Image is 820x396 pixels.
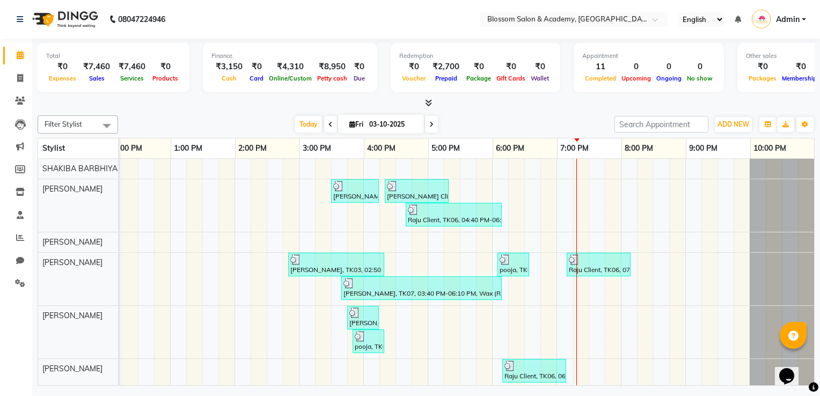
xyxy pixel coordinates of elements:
img: Admin [752,10,771,28]
div: pooja, TK08, 06:05 PM-06:35 PM, Threading - Eyebrow [499,254,528,275]
span: No show [684,75,715,82]
span: SHAKIBA BARBHIYA [42,164,118,173]
span: Prepaid [433,75,460,82]
div: ₹8,950 [314,61,350,73]
span: [PERSON_NAME] [42,258,102,267]
a: 5:00 PM [429,141,463,156]
a: 12:00 PM [107,141,145,156]
span: [PERSON_NAME] [42,364,102,373]
span: Wallet [528,75,552,82]
a: 10:00 PM [751,141,789,156]
div: ₹7,460 [79,61,114,73]
div: Total [46,52,181,61]
div: [PERSON_NAME], TK03, 02:50 PM-04:20 PM, Wax (Rica) - Half Legs,Threading - Eyebrow,Wax (Beed) - U... [289,254,383,275]
a: 3:00 PM [300,141,334,156]
span: Products [150,75,181,82]
b: 08047224946 [118,4,165,34]
span: Card [247,75,266,82]
a: 6:00 PM [493,141,527,156]
iframe: chat widget [775,353,809,385]
div: ₹0 [247,61,266,73]
span: Ongoing [654,75,684,82]
div: Raju Client, TK06, 07:10 PM-08:10 PM, Clean Ups - Hydra [568,254,629,275]
span: [PERSON_NAME] [42,311,102,320]
div: ₹3,150 [211,61,247,73]
a: 1:00 PM [171,141,205,156]
span: Upcoming [619,75,654,82]
span: [PERSON_NAME] [42,184,102,194]
span: Expenses [46,75,79,82]
div: ₹0 [746,61,779,73]
div: 0 [619,61,654,73]
span: Petty cash [314,75,350,82]
span: Today [295,116,322,133]
div: [PERSON_NAME] Client, TK05, 04:20 PM-05:20 PM, Hair Rituals - Moroccan Spa [386,181,448,201]
span: Admin [776,14,800,25]
input: 2025-10-03 [366,116,420,133]
span: Online/Custom [266,75,314,82]
div: Appointment [582,52,715,61]
span: Gift Cards [494,75,528,82]
a: 8:00 PM [622,141,656,156]
span: Completed [582,75,619,82]
span: Services [118,75,147,82]
span: Packages [746,75,779,82]
a: 2:00 PM [236,141,269,156]
span: ADD NEW [717,120,749,128]
div: pooja, TK04, 03:50 PM-04:20 PM, Threading - Side & Jawline [354,331,383,351]
div: 11 [582,61,619,73]
div: ₹0 [494,61,528,73]
a: 4:00 PM [364,141,398,156]
div: ₹0 [464,61,494,73]
div: 0 [684,61,715,73]
span: Cash [219,75,239,82]
div: ₹0 [46,61,79,73]
span: Stylist [42,143,65,153]
div: [PERSON_NAME], TK07, 03:40 PM-06:10 PM, Wax (Rica) - Underarm,Wax (Rica) - Full Legs,Threading - ... [342,278,501,298]
a: 7:00 PM [558,141,591,156]
img: logo [27,4,101,34]
div: Raju Client, TK06, 06:10 PM-07:10 PM, Pedicure - Signature [503,361,565,381]
span: Due [351,75,368,82]
a: 9:00 PM [686,141,720,156]
div: ₹0 [150,61,181,73]
div: Finance [211,52,369,61]
div: ₹0 [528,61,552,73]
div: [PERSON_NAME] Cl, TK01, 03:30 PM-04:15 PM, Hair Services - Wash & Blast Dry (any length) [332,181,378,201]
span: Fri [347,120,366,128]
div: ₹0 [399,61,428,73]
div: ₹0 [350,61,369,73]
div: [PERSON_NAME], TK02, 03:45 PM-04:15 PM, Threading - Eyebrow [348,307,378,328]
div: Raju Client, TK06, 04:40 PM-06:10 PM, Hair Services Men - Hair Cut (Sr. Stylist),Colour for Men -... [407,204,501,225]
button: ADD NEW [715,117,752,132]
input: Search Appointment [614,116,708,133]
div: ₹2,700 [428,61,464,73]
div: ₹7,460 [114,61,150,73]
div: 0 [654,61,684,73]
span: [PERSON_NAME] [42,237,102,247]
span: Sales [86,75,107,82]
span: Package [464,75,494,82]
div: ₹4,310 [266,61,314,73]
span: Filter Stylist [45,120,82,128]
span: Voucher [399,75,428,82]
div: Redemption [399,52,552,61]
